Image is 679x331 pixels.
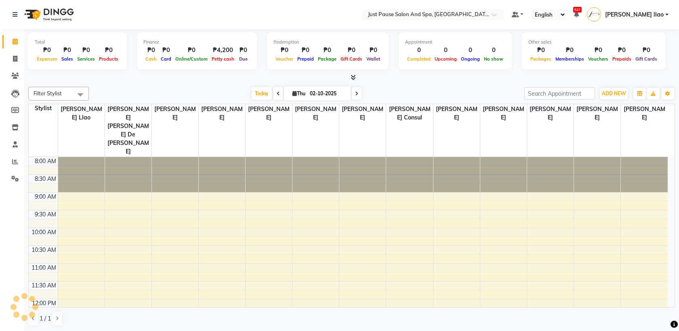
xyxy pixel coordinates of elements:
[40,314,51,323] span: 1 / 1
[159,46,173,55] div: ₱0
[338,56,364,62] span: Gift Cards
[574,11,579,18] a: 527
[143,56,159,62] span: Cash
[459,46,482,55] div: 0
[553,56,586,62] span: Memberships
[292,104,339,123] span: [PERSON_NAME]
[339,104,386,123] span: [PERSON_NAME]
[143,46,159,55] div: ₱0
[33,210,58,219] div: 9:30 AM
[58,104,105,123] span: [PERSON_NAME] llao
[527,104,574,123] span: [PERSON_NAME]
[574,104,620,123] span: [PERSON_NAME]
[610,56,633,62] span: Prepaids
[524,87,595,100] input: Search Appointment
[252,87,272,100] span: Today
[173,56,210,62] span: Online/Custom
[21,3,76,26] img: logo
[33,157,58,165] div: 8:00 AM
[433,56,459,62] span: Upcoming
[290,90,307,96] span: Thu
[528,39,659,46] div: Other sales
[30,228,58,237] div: 10:00 AM
[433,104,480,123] span: [PERSON_NAME]
[307,88,348,100] input: 2025-10-02
[210,46,236,55] div: ₱4,200
[553,46,586,55] div: ₱0
[482,56,505,62] span: No show
[633,46,659,55] div: ₱0
[586,46,610,55] div: ₱0
[316,46,338,55] div: ₱0
[482,46,505,55] div: 0
[35,39,120,46] div: Total
[295,46,316,55] div: ₱0
[59,46,75,55] div: ₱0
[30,264,58,272] div: 11:00 AM
[173,46,210,55] div: ₱0
[405,56,433,62] span: Completed
[602,90,626,96] span: ADD NEW
[405,39,505,46] div: Appointment
[295,56,316,62] span: Prepaid
[273,56,295,62] span: Voucher
[159,56,173,62] span: Card
[273,46,295,55] div: ₱0
[405,46,433,55] div: 0
[633,56,659,62] span: Gift Cards
[586,56,610,62] span: Vouchers
[30,246,58,254] div: 10:30 AM
[152,104,198,123] span: [PERSON_NAME]
[600,88,628,99] button: ADD NEW
[338,46,364,55] div: ₱0
[573,7,582,13] span: 527
[386,104,433,123] span: [PERSON_NAME] Consul
[97,46,120,55] div: ₱0
[480,104,527,123] span: [PERSON_NAME]
[210,56,236,62] span: Petty cash
[528,56,553,62] span: Packages
[316,56,338,62] span: Package
[33,175,58,183] div: 8:30 AM
[433,46,459,55] div: 0
[75,56,97,62] span: Services
[35,46,59,55] div: ₱0
[364,56,382,62] span: Wallet
[33,193,58,201] div: 9:00 AM
[199,104,245,123] span: [PERSON_NAME]
[246,104,292,123] span: [PERSON_NAME]
[237,56,250,62] span: Due
[143,39,250,46] div: Finance
[30,299,58,308] div: 12:00 PM
[29,104,58,113] div: Stylist
[34,90,62,96] span: Filter Stylist
[364,46,382,55] div: ₱0
[97,56,120,62] span: Products
[610,46,633,55] div: ₱0
[35,56,59,62] span: Expenses
[459,56,482,62] span: Ongoing
[528,46,553,55] div: ₱0
[105,104,151,157] span: [PERSON_NAME] [PERSON_NAME] De [PERSON_NAME]
[236,46,250,55] div: ₱0
[30,281,58,290] div: 11:30 AM
[587,7,601,21] img: Jenilyn llao
[59,56,75,62] span: Sales
[273,39,382,46] div: Redemption
[605,10,664,19] span: [PERSON_NAME] llao
[75,46,97,55] div: ₱0
[621,104,668,123] span: [PERSON_NAME]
